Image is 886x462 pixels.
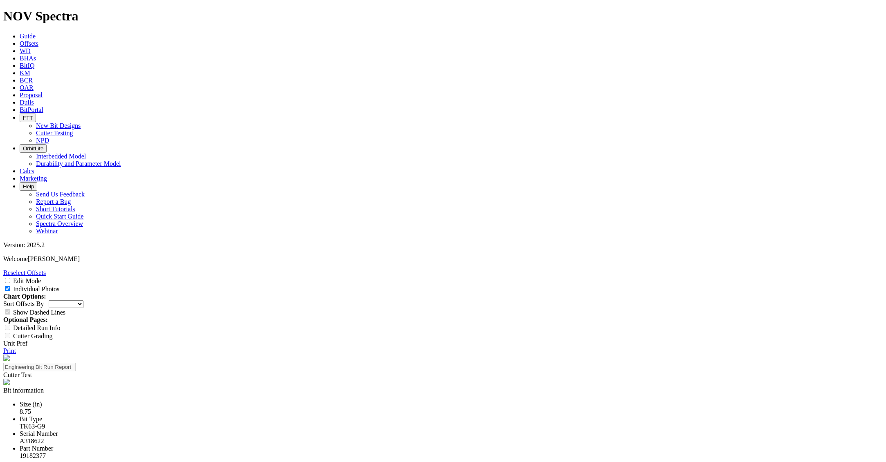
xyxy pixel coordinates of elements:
[20,40,38,47] a: Offsets
[20,47,31,54] a: WD
[20,452,883,460] div: 19182377
[23,145,43,152] span: OrbitLite
[36,153,86,160] a: Interbedded Model
[36,220,83,227] a: Spectra Overview
[3,293,46,300] strong: Chart Options:
[20,144,47,153] button: OrbitLite
[20,84,34,91] a: OAR
[20,69,30,76] a: KM
[36,228,58,234] a: Webinar
[20,92,43,98] a: Proposal
[3,379,10,385] img: spectra-logo.8771a380.png
[13,277,41,284] label: Edit Mode
[36,137,49,144] a: NPD
[28,255,80,262] span: [PERSON_NAME]
[3,300,44,307] label: Sort Offsets By
[36,213,83,220] a: Quick Start Guide
[20,106,43,113] a: BitPortal
[3,255,883,263] p: Welcome
[20,445,883,452] div: Part Number
[20,114,36,122] button: FTT
[20,415,883,423] div: Bit Type
[20,423,883,430] div: TK63-G9
[20,62,34,69] a: BitIQ
[20,408,883,415] div: 8.75
[23,183,34,190] span: Help
[3,347,16,354] a: Print
[36,191,85,198] a: Send Us Feedback
[3,363,76,371] input: Click to edit report title
[13,309,65,316] label: Show Dashed Lines
[3,269,46,276] a: Reselect Offsets
[3,371,883,379] div: Cutter Test
[20,55,36,62] a: BHAs
[3,316,48,323] strong: Optional Pages:
[13,333,52,339] label: Cutter Grading
[20,175,47,182] a: Marketing
[36,122,81,129] a: New Bit Designs
[3,340,27,347] a: Unit Pref
[36,129,73,136] a: Cutter Testing
[23,115,33,121] span: FTT
[20,99,34,106] a: Dulls
[20,182,37,191] button: Help
[13,324,61,331] label: Detailed Run Info
[20,167,34,174] a: Calcs
[20,401,883,408] div: Size (in)
[36,205,75,212] a: Short Tutorials
[3,241,883,249] div: Version: 2025.2
[20,430,883,437] div: Serial Number
[13,286,59,292] label: Individual Photos
[36,198,71,205] a: Report a Bug
[20,437,883,445] div: A318622
[20,33,36,40] a: Guide
[3,387,883,394] div: Bit information
[3,355,10,361] img: NOV_WT_RH_Logo_Vert_RGB_F.d63d51a4.png
[3,355,883,387] report-header: 'Engineering Bit Run Report'
[20,77,33,84] a: BCR
[3,9,883,24] h1: NOV Spectra
[36,160,121,167] a: Durability and Parameter Model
